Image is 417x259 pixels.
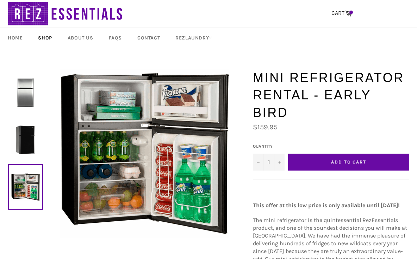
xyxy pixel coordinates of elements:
span: Add to Cart [331,159,366,165]
a: Home [1,27,30,48]
img: Mini Refrigerator Rental - Early Bird [60,69,229,238]
a: FAQs [102,27,129,48]
h1: Mini Refrigerator Rental - Early Bird [253,69,409,122]
a: About Us [61,27,100,48]
label: Quantity [253,143,285,149]
button: Decrease quantity [253,154,263,171]
img: Mini Refrigerator Rental - Early Bird [11,78,40,107]
a: Shop [31,27,59,48]
strong: This offer at this low price is only available until [DATE]! [253,202,400,209]
img: Mini Refrigerator Rental - Early Bird [11,125,40,154]
a: RezLaundry [168,27,219,48]
button: Increase quantity [274,154,285,171]
a: Contact [130,27,167,48]
a: CART [328,6,356,21]
button: Add to Cart [288,154,409,171]
span: $159.95 [253,123,278,131]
